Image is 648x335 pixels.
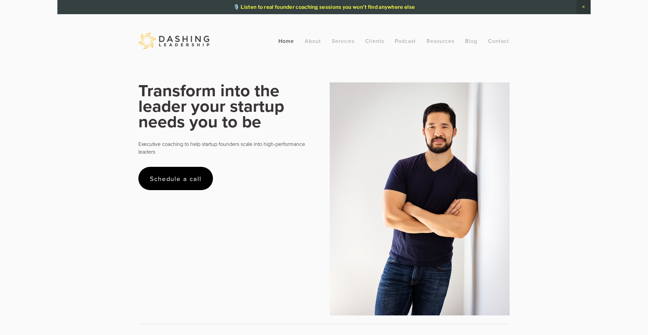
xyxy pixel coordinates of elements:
[138,167,213,190] a: Schedule a call
[488,35,509,47] a: Contact
[427,37,454,45] a: Resources
[305,35,321,47] a: About
[465,35,477,47] a: Blog
[332,35,354,47] a: Services
[138,33,209,49] img: Dashing Leadership
[278,35,294,47] a: Home
[138,78,289,133] strong: Transform into the leader your startup needs you to be
[365,35,384,47] a: Clients
[395,35,416,47] a: Podcast
[138,140,318,155] p: Executive coaching to help startup founders scale into high-performance leaders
